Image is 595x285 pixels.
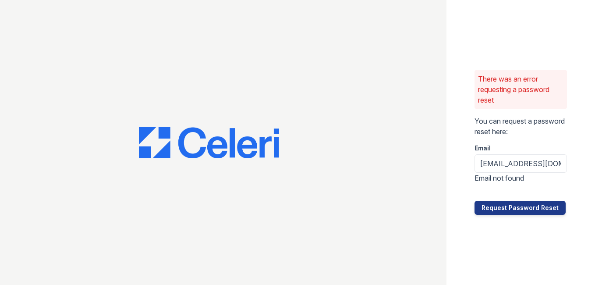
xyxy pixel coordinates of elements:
label: Email [475,144,491,153]
span: Email not found [475,174,524,182]
img: CE_Logo_Blue-a8612792a0a2168367f1c8372b55b34899dd931a85d93a1a3d3e32e68fde9ad4.png [139,127,279,158]
p: There was an error requesting a password reset [478,74,564,105]
p: You can request a password reset here: [475,116,567,137]
button: Request Password Reset [475,201,566,215]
